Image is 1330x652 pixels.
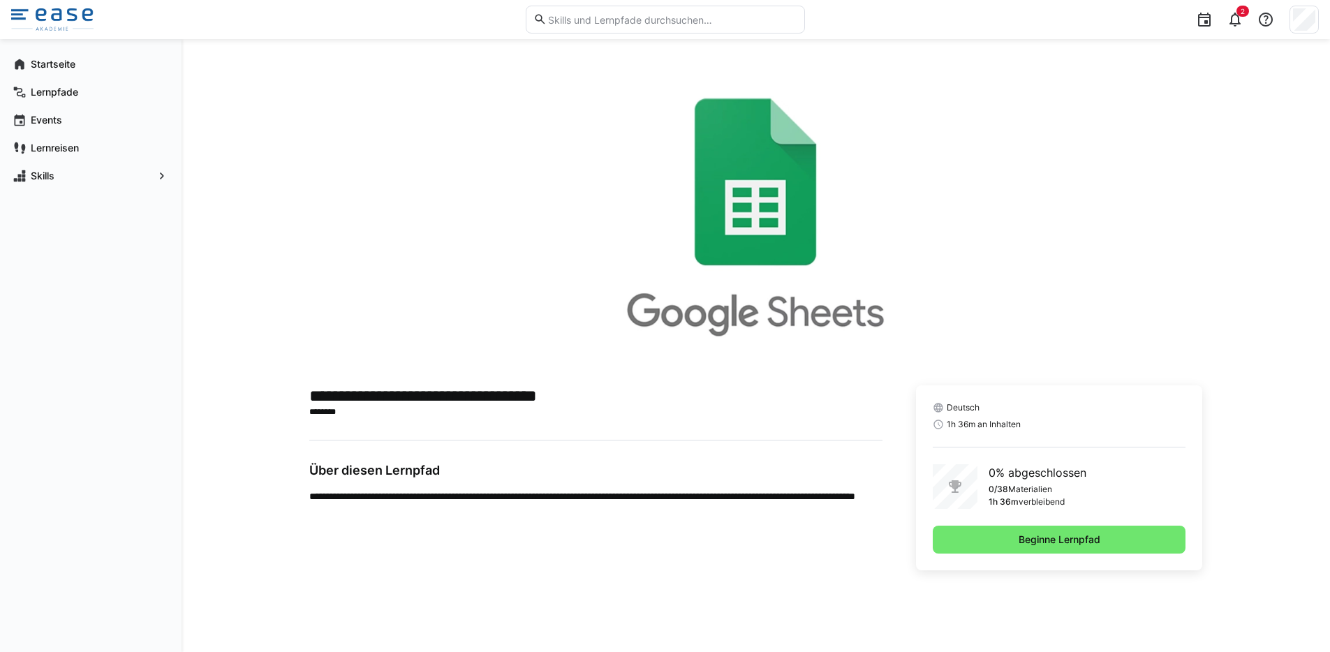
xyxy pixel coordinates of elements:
p: 0/38 [989,484,1008,495]
span: Deutsch [947,402,980,413]
p: 1h 36m [989,496,1019,507]
h3: Über diesen Lernpfad [309,463,882,478]
span: Beginne Lernpfad [1017,533,1102,547]
span: 2 [1241,7,1245,15]
p: verbleibend [1019,496,1065,507]
p: 0% abgeschlossen [989,464,1086,481]
p: Materialien [1008,484,1052,495]
span: 1h 36m an Inhalten [947,419,1021,430]
input: Skills und Lernpfade durchsuchen… [547,13,797,26]
button: Beginne Lernpfad [933,526,1186,554]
